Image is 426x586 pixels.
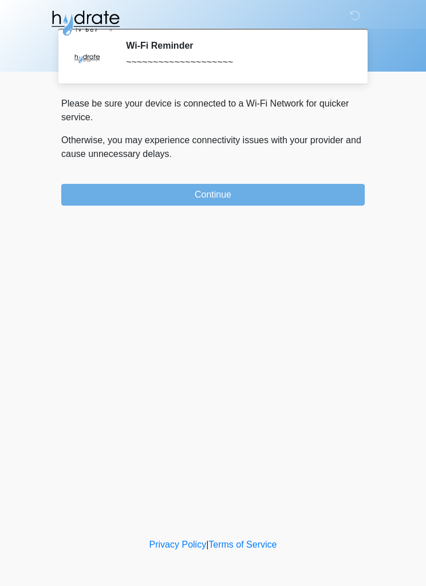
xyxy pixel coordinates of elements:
img: Hydrate IV Bar - Glendale Logo [50,9,121,37]
a: Privacy Policy [149,540,207,549]
img: Agent Avatar [70,40,104,74]
p: Please be sure your device is connected to a Wi-Fi Network for quicker service. [61,97,365,124]
div: ~~~~~~~~~~~~~~~~~~~~ [126,56,348,69]
span: . [169,149,172,159]
button: Continue [61,184,365,206]
a: Terms of Service [208,540,277,549]
a: | [206,540,208,549]
p: Otherwise, you may experience connectivity issues with your provider and cause unnecessary delays [61,133,365,161]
